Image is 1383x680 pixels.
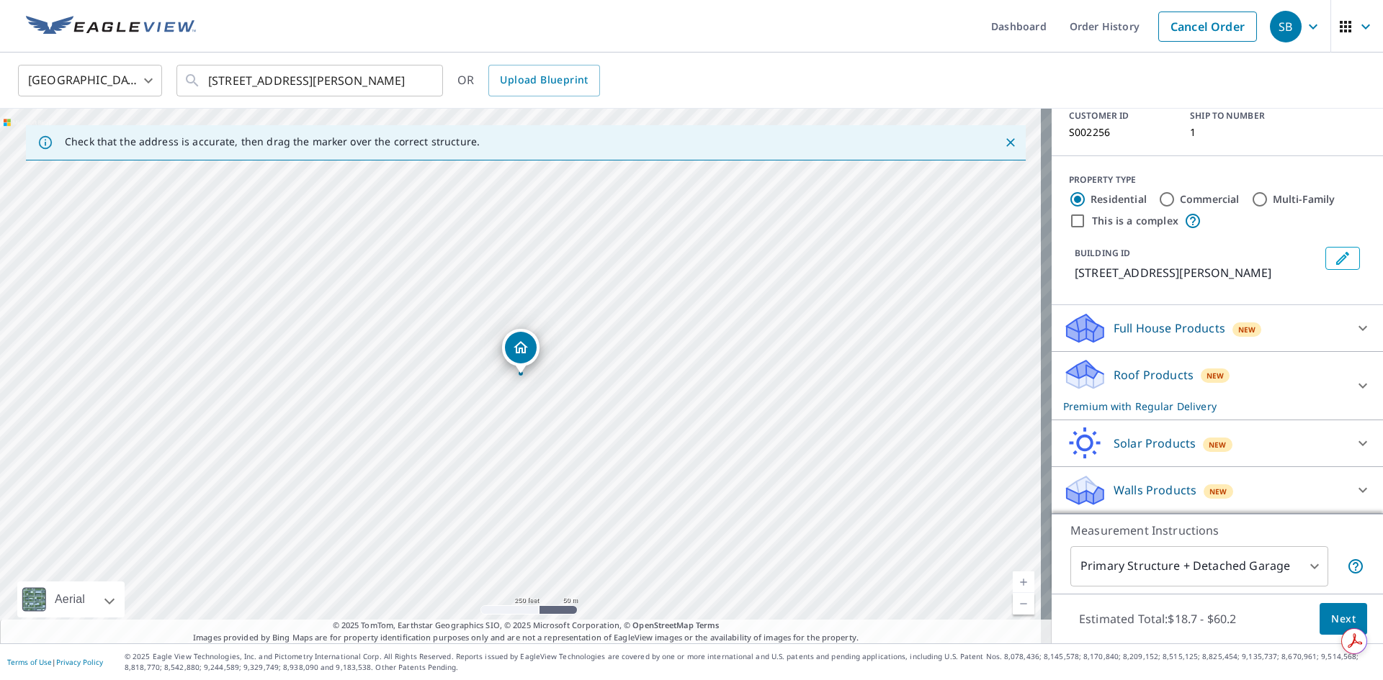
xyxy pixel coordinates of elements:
[1270,11,1302,42] div: SB
[1331,610,1356,628] span: Next
[1273,192,1335,207] label: Multi-Family
[17,581,125,617] div: Aerial
[632,620,693,630] a: OpenStreetMap
[1180,192,1240,207] label: Commercial
[1075,264,1320,281] p: [STREET_ADDRESS][PERSON_NAME]
[1070,522,1364,539] p: Measurement Instructions
[1063,473,1371,507] div: Walls ProductsNew
[125,651,1376,673] p: © 2025 Eagle View Technologies, Inc. and Pictometry International Corp. All Rights Reserved. Repo...
[1190,109,1294,122] p: SHIP TO NUMBER
[50,581,89,617] div: Aerial
[1158,12,1257,42] a: Cancel Order
[1114,481,1196,499] p: Walls Products
[502,329,540,373] div: Dropped pin, building 1, Residential property, 467 Manzana Ct Madera, CA 93638
[1209,486,1227,497] span: New
[696,620,720,630] a: Terms
[1320,603,1367,635] button: Next
[1092,214,1178,228] label: This is a complex
[1063,426,1371,461] div: Solar ProductsNew
[1207,370,1225,381] span: New
[26,16,196,37] img: EV Logo
[65,135,480,148] p: Check that the address is accurate, then drag the marker over the correct structure.
[1069,173,1366,186] div: PROPERTY TYPE
[7,658,103,666] p: |
[1114,435,1196,452] p: Solar Products
[1325,247,1360,270] button: Edit building 1
[1001,133,1020,152] button: Close
[333,620,720,632] span: © 2025 TomTom, Earthstar Geographics SIO, © 2025 Microsoft Corporation, ©
[1114,319,1225,337] p: Full House Products
[1068,603,1248,635] p: Estimated Total: $18.7 - $60.2
[1013,593,1034,615] a: Current Level 17, Zoom Out
[1190,127,1294,138] p: 1
[1209,439,1227,450] span: New
[1347,558,1364,575] span: Your report will include the primary structure and a detached garage if one exists.
[7,657,52,667] a: Terms of Use
[208,60,413,101] input: Search by address or latitude-longitude
[1238,324,1256,335] span: New
[1013,571,1034,593] a: Current Level 17, Zoom In
[56,657,103,667] a: Privacy Policy
[488,65,599,96] a: Upload Blueprint
[1063,358,1371,414] div: Roof ProductsNewPremium with Regular Delivery
[1114,366,1194,384] p: Roof Products
[1063,399,1346,414] p: Premium with Regular Delivery
[457,65,600,96] div: OR
[500,71,588,89] span: Upload Blueprint
[1075,247,1130,259] p: BUILDING ID
[1063,311,1371,345] div: Full House ProductsNew
[1070,546,1328,586] div: Primary Structure + Detached Garage
[1069,109,1173,122] p: CUSTOMER ID
[18,60,162,101] div: [GEOGRAPHIC_DATA]
[1069,127,1173,138] p: S002256
[1091,192,1147,207] label: Residential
